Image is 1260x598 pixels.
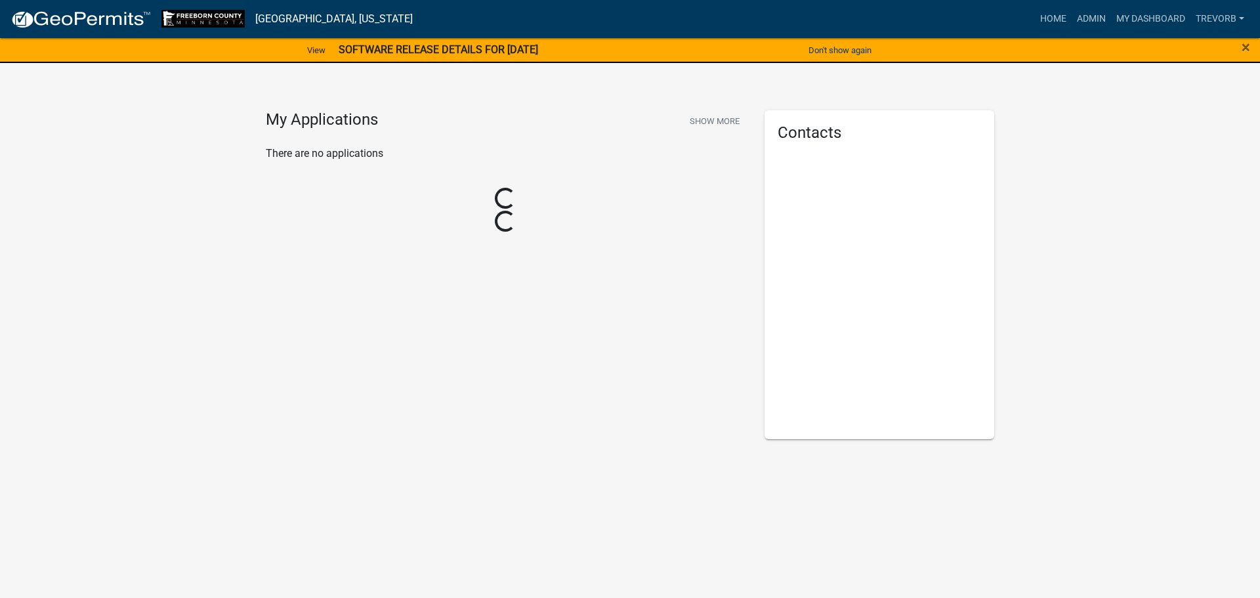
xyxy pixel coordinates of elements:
h4: My Applications [266,110,378,130]
button: Don't show again [803,39,877,61]
a: Home [1035,7,1072,32]
img: Freeborn County, Minnesota [161,10,245,28]
h5: Contacts [778,123,981,142]
p: There are no applications [266,146,745,161]
a: My Dashboard [1111,7,1190,32]
button: Show More [684,110,745,132]
a: Admin [1072,7,1111,32]
a: TrevorB [1190,7,1249,32]
a: [GEOGRAPHIC_DATA], [US_STATE] [255,8,413,30]
a: View [302,39,331,61]
strong: SOFTWARE RELEASE DETAILS FOR [DATE] [339,43,538,56]
span: × [1242,38,1250,56]
button: Close [1242,39,1250,55]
